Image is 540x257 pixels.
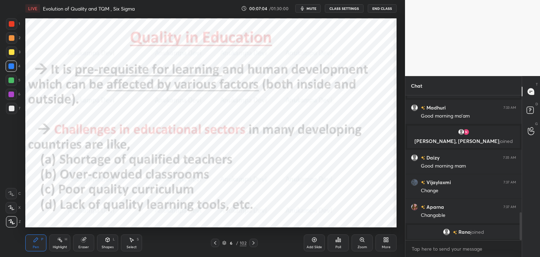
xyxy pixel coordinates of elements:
div: Zoom [358,245,367,249]
div: 6 [6,89,20,100]
div: 7:37 AM [503,180,516,184]
div: 5 [6,75,20,86]
div: S [137,238,139,241]
button: CLASS SETTINGS [325,4,364,13]
button: End Class [368,4,397,13]
h6: Aparna [425,203,444,211]
img: no-rating-badge.077c3623.svg [453,231,457,234]
div: 7 [6,103,20,114]
div: Add Slide [307,245,322,249]
img: no-rating-badge.077c3623.svg [421,205,425,209]
img: default.png [443,228,450,236]
div: Highlight [53,245,67,249]
p: D [535,101,538,107]
span: mute [307,6,316,11]
div: 1 [6,18,20,30]
div: Select [127,245,137,249]
div: / [236,241,238,245]
img: default.png [458,128,465,136]
h4: Evolution of Quality and TQM , Six Sigma [43,5,135,12]
div: Poll [335,245,341,249]
p: G [535,121,538,126]
p: Chat [405,76,428,95]
img: b6031416a1724a3d920d2ff6d831b8bb.jpg [411,179,418,186]
div: H [65,238,67,241]
p: [PERSON_NAME], [PERSON_NAME] [411,138,516,144]
div: C [6,188,21,199]
div: Pen [33,245,39,249]
img: no-rating-badge.077c3623.svg [421,181,425,184]
div: Good morning ma'am [421,113,516,120]
div: 4 [6,61,20,72]
div: X [6,202,21,213]
h6: Madhuri [425,104,446,111]
div: 7:37 AM [503,205,516,209]
div: L [113,238,115,241]
div: Change [421,187,516,194]
img: default.png [411,154,418,161]
span: joined [470,229,484,235]
div: Shapes [102,245,114,249]
h6: Daizy [425,154,439,161]
img: no-rating-badge.077c3623.svg [421,156,425,160]
div: LIVE [25,4,40,13]
h6: Vijaylaxmi [425,178,451,186]
div: 2 [6,32,20,44]
div: P [41,238,43,241]
div: 3 [6,46,20,58]
img: a5ee5cf734fb41e38caa659d1fa827b7.jpg [411,203,418,211]
div: 7:35 AM [503,156,516,160]
div: 102 [240,240,246,246]
img: 3 [463,128,470,136]
div: More [382,245,391,249]
span: joined [499,138,513,144]
div: Eraser [78,245,89,249]
p: T [536,82,538,87]
div: Z [6,216,21,227]
div: Good morning mam [421,163,516,170]
div: 6 [228,241,235,245]
div: 7:33 AM [503,106,516,110]
div: Changable [421,212,516,219]
img: default.png [411,104,418,111]
button: mute [295,4,321,13]
span: Rano [458,229,470,235]
img: no-rating-badge.077c3623.svg [421,106,425,110]
div: grid [405,95,522,240]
